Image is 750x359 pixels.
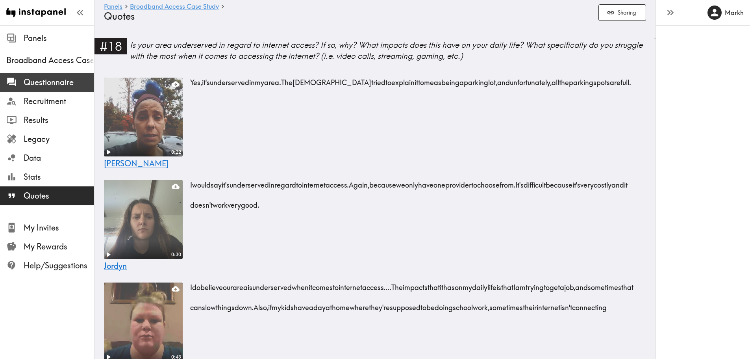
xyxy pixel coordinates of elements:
span: comes [312,275,333,295]
span: supposed [390,295,420,315]
span: Yes, [190,70,202,90]
span: one [433,172,445,192]
span: where [350,295,369,315]
span: trying [526,275,544,295]
span: slow [202,295,216,315]
span: is [248,275,252,295]
span: it's [202,70,210,90]
span: choose [477,172,500,192]
span: it [624,172,628,192]
span: to [418,70,424,90]
div: 0:30 [169,251,183,258]
a: Jordyn [104,260,127,272]
span: being [441,70,459,90]
span: Questionnaire [24,77,94,88]
span: and [575,275,588,295]
span: from. [500,172,515,192]
span: life [487,275,496,295]
span: am [515,275,526,295]
span: when [292,275,309,295]
span: believe [200,275,223,295]
span: on [455,275,463,295]
span: spots [593,70,610,90]
span: that [621,275,633,295]
span: to [296,172,302,192]
span: work [213,192,228,212]
span: Also, [254,295,268,315]
figure: Play0:30 [104,180,183,259]
span: explain [391,70,415,90]
a: Broadband Access Case Study [130,3,219,11]
span: Data [24,153,94,164]
h4: Quotes [104,11,592,22]
button: Play [104,148,113,156]
span: it [309,275,312,295]
span: [DEMOGRAPHIC_DATA] [293,70,371,90]
span: difficult [524,172,546,192]
span: Recruitment [24,96,94,107]
a: [PERSON_NAME] [104,158,169,169]
span: Results [24,115,94,126]
a: Panels [104,3,122,11]
span: say [211,172,222,192]
span: our [223,275,233,295]
span: would [192,172,211,192]
span: internet [339,275,362,295]
span: can [190,295,202,315]
span: is [496,275,501,295]
span: Broadband Access Case Study [6,55,94,66]
span: Panels [24,33,94,44]
span: because [369,172,396,192]
span: it's [222,172,230,192]
span: parking [569,70,593,90]
span: home [332,295,350,315]
span: underserved [252,275,292,295]
span: if [268,295,272,315]
span: I [190,275,192,295]
span: [PERSON_NAME] [104,158,169,168]
span: connecting [572,295,607,315]
span: good. [241,192,259,212]
span: Again, [349,172,369,192]
span: I [190,172,192,192]
span: day [313,295,326,315]
span: parking [464,70,488,90]
span: it's [572,172,580,192]
span: me [424,70,434,90]
span: It's [515,172,524,192]
button: Sharing [598,4,646,21]
span: tried [371,70,385,90]
span: The [281,70,293,90]
a: #18Is your area underserved in regard to internet access? If so, why? What impacts does this have... [94,38,656,68]
span: to [385,70,391,90]
span: I [513,275,515,295]
span: lot, [488,70,497,90]
span: be [426,295,435,315]
span: doesn't [190,192,213,212]
div: #18 [94,38,127,54]
span: unfortunately, [510,70,552,90]
span: job, [564,275,575,295]
span: to [420,295,426,315]
span: impacts [403,275,428,295]
div: 0:22 [169,149,183,156]
span: to [333,275,339,295]
span: sometimes [588,275,621,295]
span: their [523,295,537,315]
span: regard [274,172,296,192]
span: a [560,275,564,295]
span: area [233,275,248,295]
span: to [544,275,550,295]
span: area. [264,70,281,90]
h6: Markh [725,8,744,17]
span: Legacy [24,134,94,145]
span: to [471,172,477,192]
span: only [405,172,418,192]
span: access. [362,275,385,295]
span: and [497,70,510,90]
span: provider [445,172,471,192]
span: they're [369,295,390,315]
span: have [294,295,309,315]
span: costly [594,172,611,192]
